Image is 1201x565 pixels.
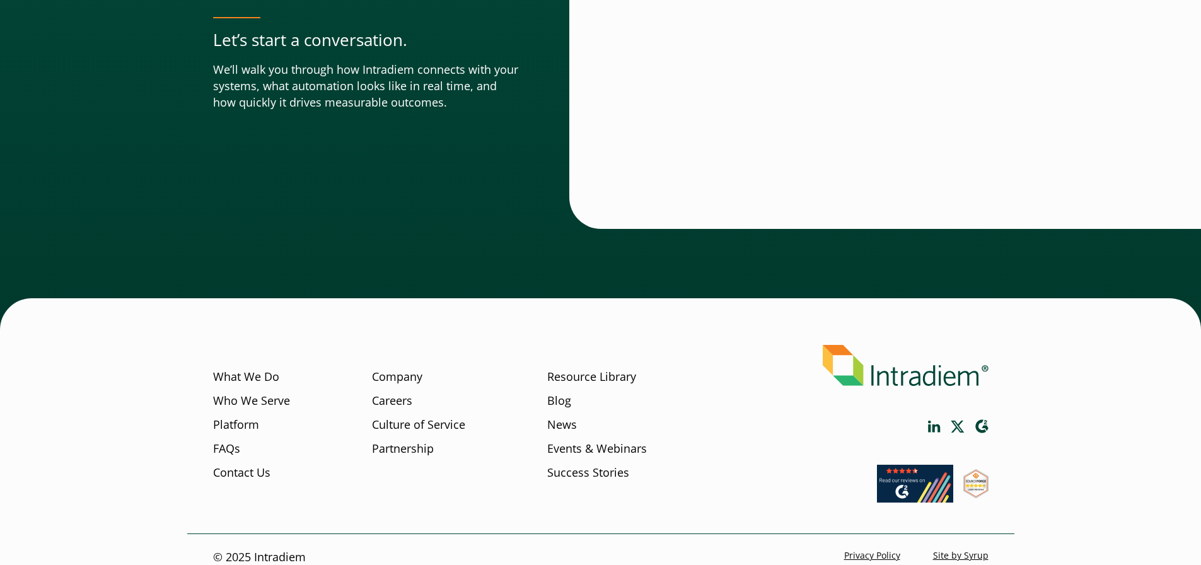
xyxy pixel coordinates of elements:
[963,469,989,498] img: SourceForge User Reviews
[963,486,989,501] a: Link opens in a new window
[547,441,647,457] a: Events & Webinars
[372,369,422,385] a: Company
[877,491,953,506] a: Link opens in a new window
[547,369,636,385] a: Resource Library
[213,417,259,433] a: Platform
[877,465,953,503] img: Read our reviews on G2
[213,369,279,385] a: What We Do
[844,550,900,562] a: Privacy Policy
[213,393,290,409] a: Who We Serve
[975,419,989,434] a: Link opens in a new window
[547,465,629,481] a: Success Stories
[823,345,989,386] img: Intradiem
[928,421,941,433] a: Link opens in a new window
[213,465,270,481] a: Contact Us
[213,28,519,52] p: Let’s start a conversation.
[372,417,465,433] a: Culture of Service
[213,62,519,111] p: We’ll walk you through how Intradiem connects with your systems, what automation looks like in re...
[933,550,989,562] a: Site by Syrup
[372,441,434,457] a: Partnership
[951,421,965,433] a: Link opens in a new window
[547,417,577,433] a: News
[547,393,571,409] a: Blog
[213,441,240,457] a: FAQs
[372,393,412,409] a: Careers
